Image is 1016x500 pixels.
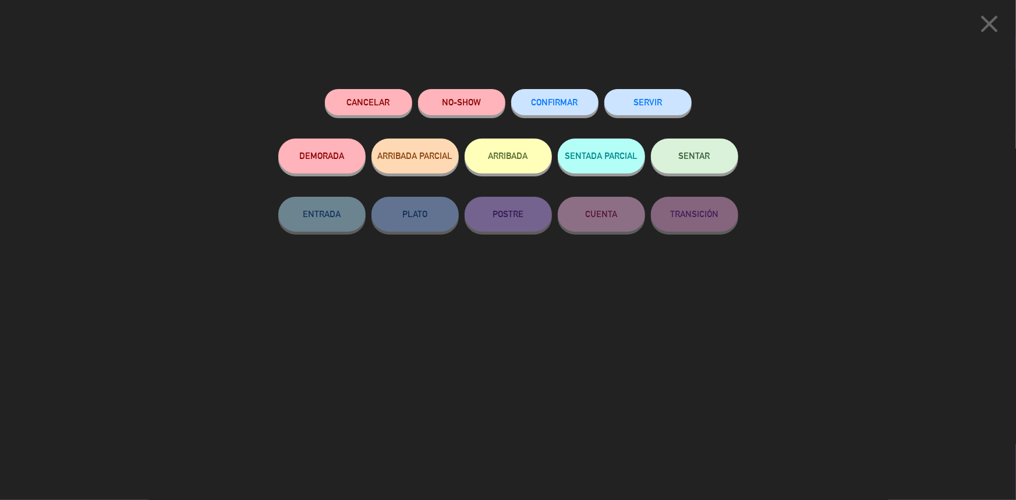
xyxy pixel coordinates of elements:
[975,9,1004,38] i: close
[371,197,459,232] button: PLATO
[558,139,645,173] button: SENTADA PARCIAL
[465,197,552,232] button: POSTRE
[278,139,366,173] button: DEMORADA
[418,89,505,115] button: NO-SHOW
[377,151,452,161] span: ARRIBADA PARCIAL
[604,89,692,115] button: SERVIR
[971,9,1007,43] button: close
[465,139,552,173] button: ARRIBADA
[371,139,459,173] button: ARRIBADA PARCIAL
[558,197,645,232] button: CUENTA
[651,197,738,232] button: TRANSICIÓN
[679,151,710,161] span: SENTAR
[651,139,738,173] button: SENTAR
[278,197,366,232] button: ENTRADA
[511,89,599,115] button: CONFIRMAR
[532,97,578,107] span: CONFIRMAR
[325,89,412,115] button: Cancelar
